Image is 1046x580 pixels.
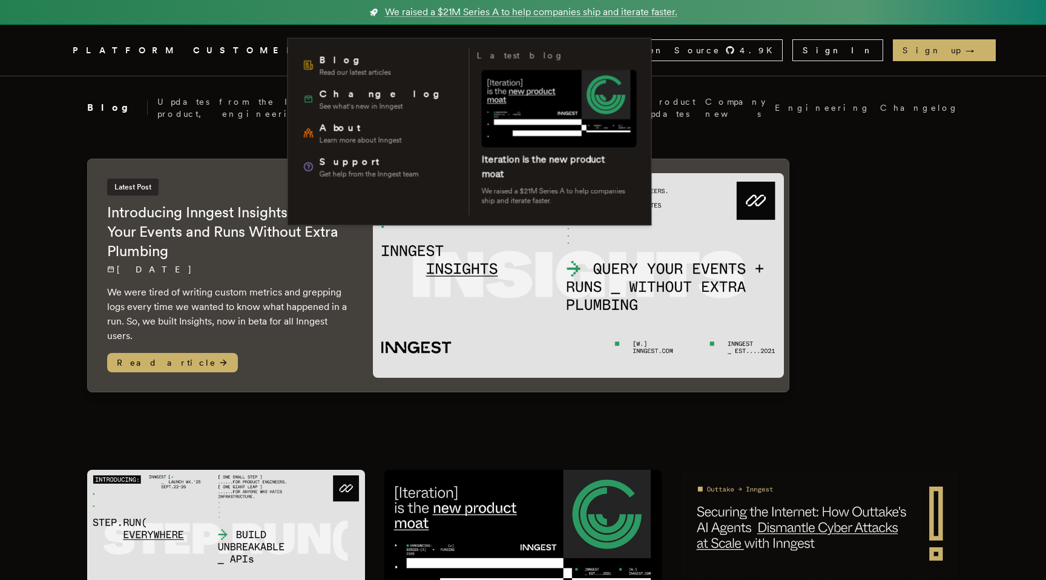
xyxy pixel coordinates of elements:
[320,53,391,68] span: Blog
[320,155,419,170] span: Support
[775,102,870,114] a: Engineering
[740,44,780,56] span: 4.9 K
[477,48,564,63] h3: Latest blog
[193,43,313,58] a: CUSTOMERS
[39,25,1007,76] nav: Global
[107,353,238,372] span: Read article
[73,43,179,58] button: PLATFORM
[482,154,605,180] a: Iteration is the new product moat
[107,179,159,196] span: Latest Post
[385,5,677,19] span: We raised a $21M Series A to help companies ship and iterate faster.
[320,87,449,102] span: Changelog
[320,121,402,136] span: About
[87,159,789,392] a: Latest PostIntroducing Inngest Insights: Query Your Events and Runs Without Extra Plumbing[DATE] ...
[880,102,959,114] a: Changelog
[320,170,419,179] span: Get help from the Inngest team
[87,101,148,115] h2: Blog
[107,285,349,343] p: We were tired of writing custom metrics and grepping logs every time we wanted to know what happe...
[298,48,462,82] a: BlogRead our latest articles
[320,102,449,111] span: See what's new in Inngest
[965,44,986,56] span: →
[631,44,720,56] span: Open Source
[705,96,765,120] a: Company news
[792,39,883,61] a: Sign In
[298,150,462,184] a: SupportGet help from the Inngest team
[107,263,349,275] p: [DATE]
[646,96,696,120] a: Product updates
[320,68,391,77] span: Read our latest articles
[373,173,784,378] img: Featured image for Introducing Inngest Insights: Query Your Events and Runs Without Extra Plumbin...
[320,136,402,145] span: Learn more about Inngest
[157,96,515,120] p: Updates from the Inngest team about our product, engineering, and community.
[107,203,349,261] h2: Introducing Inngest Insights: Query Your Events and Runs Without Extra Plumbing
[893,39,996,61] a: Sign up
[298,82,462,116] a: ChangelogSee what's new in Inngest
[298,116,462,150] a: AboutLearn more about Inngest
